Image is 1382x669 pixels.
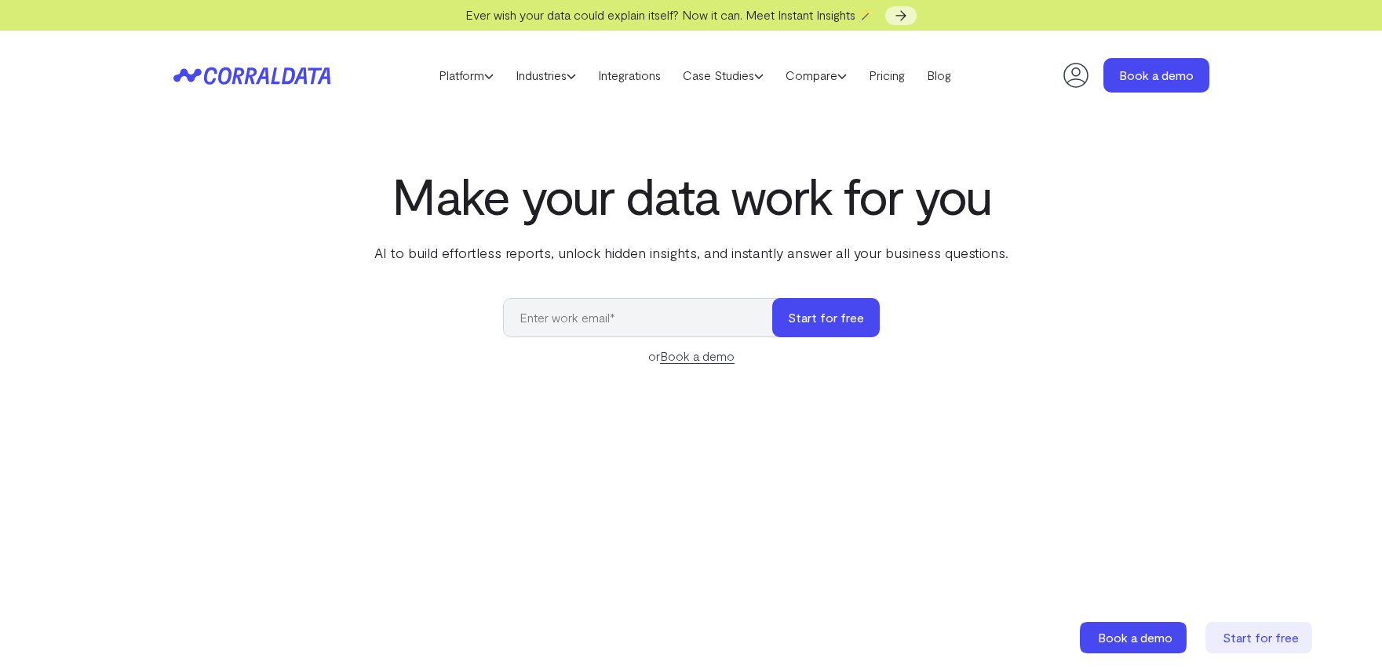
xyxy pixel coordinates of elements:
[1080,622,1190,653] a: Book a demo
[660,348,735,364] a: Book a demo
[1103,58,1209,93] a: Book a demo
[1223,630,1299,645] span: Start for free
[858,64,916,87] a: Pricing
[503,298,788,337] input: Enter work email*
[916,64,962,87] a: Blog
[672,64,775,87] a: Case Studies
[1205,622,1315,653] a: Start for free
[428,64,505,87] a: Platform
[371,242,1012,263] p: AI to build effortless reports, unlock hidden insights, and instantly answer all your business qu...
[465,7,874,22] span: Ever wish your data could explain itself? Now it can. Meet Instant Insights 🪄
[505,64,587,87] a: Industries
[1098,630,1172,645] span: Book a demo
[587,64,672,87] a: Integrations
[371,167,1012,224] h1: Make your data work for you
[772,298,880,337] button: Start for free
[775,64,858,87] a: Compare
[503,347,880,365] div: or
